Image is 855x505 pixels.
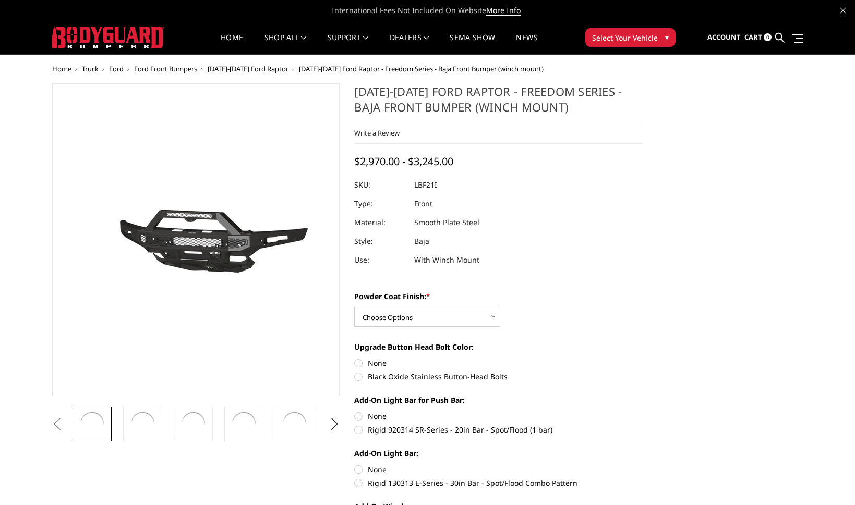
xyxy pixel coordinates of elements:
[354,213,406,232] dt: Material:
[592,32,658,43] span: Select Your Vehicle
[354,395,642,405] label: Add-On Light Bar for Push Bar:
[264,34,307,54] a: shop all
[128,410,157,438] img: 2021-2025 Ford Raptor - Freedom Series - Baja Front Bumper (winch mount)
[52,64,71,73] a: Home
[221,34,243,54] a: Home
[134,64,197,73] a: Ford Front Bumpers
[585,28,676,47] button: Select Your Vehicle
[744,32,762,42] span: Cart
[327,416,342,432] button: Next
[486,5,521,16] a: More Info
[354,194,406,213] dt: Type:
[354,371,642,382] label: Black Oxide Stainless Button-Head Bolts
[179,410,208,438] img: 2021-2025 Ford Raptor - Freedom Series - Baja Front Bumper (winch mount)
[50,416,65,432] button: Previous
[707,32,741,42] span: Account
[354,411,642,422] label: None
[414,213,479,232] dd: Smooth Plate Steel
[354,341,642,352] label: Upgrade Button Head Bolt Color:
[354,232,406,251] dt: Style:
[414,251,479,269] dd: With Winch Mount
[354,477,642,488] label: Rigid 130313 E-Series - 30in Bar - Spot/Flood Combo Pattern
[516,34,537,54] a: News
[78,410,106,438] img: 2021-2025 Ford Raptor - Freedom Series - Baja Front Bumper (winch mount)
[354,424,642,435] label: Rigid 920314 SR-Series - 20in Bar - Spot/Flood (1 bar)
[354,83,642,122] h1: [DATE]-[DATE] Ford Raptor - Freedom Series - Baja Front Bumper (winch mount)
[230,410,258,438] img: 2021-2025 Ford Raptor - Freedom Series - Baja Front Bumper (winch mount)
[354,251,406,269] dt: Use:
[52,83,340,396] a: 2021-2025 Ford Raptor - Freedom Series - Baja Front Bumper (winch mount)
[764,33,772,41] span: 0
[65,179,326,301] img: 2021-2025 Ford Raptor - Freedom Series - Baja Front Bumper (winch mount)
[665,32,669,43] span: ▾
[52,27,164,48] img: BODYGUARD BUMPERS
[414,232,429,251] dd: Baja
[390,34,429,54] a: Dealers
[354,358,642,368] label: None
[414,194,432,213] dd: Front
[354,291,642,302] label: Powder Coat Finish:
[280,410,309,438] img: 2021-2025 Ford Raptor - Freedom Series - Baja Front Bumper (winch mount)
[354,176,406,194] dt: SKU:
[744,23,772,52] a: Cart 0
[414,176,437,194] dd: LBF21I
[354,448,642,459] label: Add-On Light Bar:
[354,154,453,168] span: $2,970.00 - $3,245.00
[299,64,544,73] span: [DATE]-[DATE] Ford Raptor - Freedom Series - Baja Front Bumper (winch mount)
[208,64,288,73] a: [DATE]-[DATE] Ford Raptor
[354,464,642,475] label: None
[354,128,400,138] a: Write a Review
[82,64,99,73] a: Truck
[109,64,124,73] a: Ford
[328,34,369,54] a: Support
[707,23,741,52] a: Account
[450,34,495,54] a: SEMA Show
